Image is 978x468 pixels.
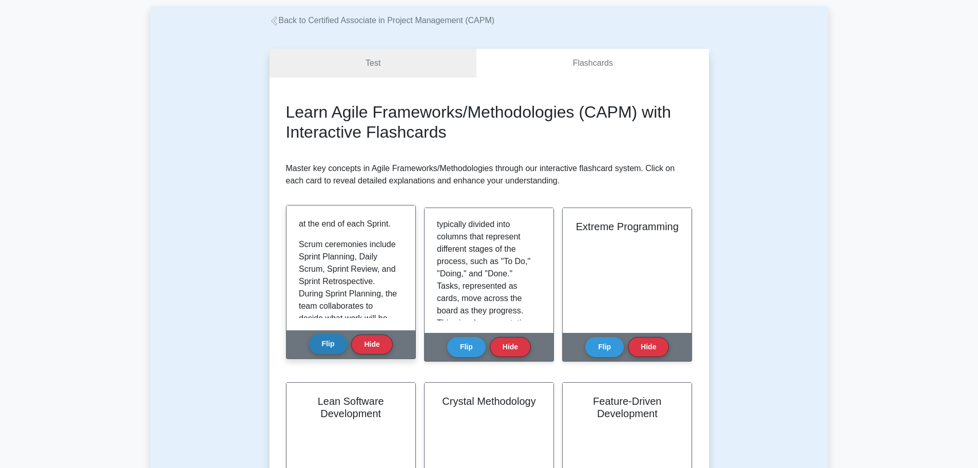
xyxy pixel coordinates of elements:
[270,16,495,25] a: Back to Certified Associate in Project Management (CAPM)
[437,395,541,407] h2: Crystal Methodology
[490,337,531,357] button: Hide
[351,334,392,354] button: Hide
[628,337,669,357] button: Hide
[270,49,477,78] a: Test
[575,395,679,420] h2: Feature-Driven Development
[286,162,693,187] p: Master key concepts in Agile Frameworks/Methodologies through our interactive flashcard system. C...
[447,337,486,357] button: Flip
[309,334,348,354] button: Flip
[299,395,403,420] h2: Lean Software Development
[476,49,708,78] a: Flashcards
[575,220,679,233] h2: Extreme Programming
[585,337,624,357] button: Flip
[286,102,693,142] h2: Learn Agile Frameworks/Methodologies (CAPM) with Interactive Flashcards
